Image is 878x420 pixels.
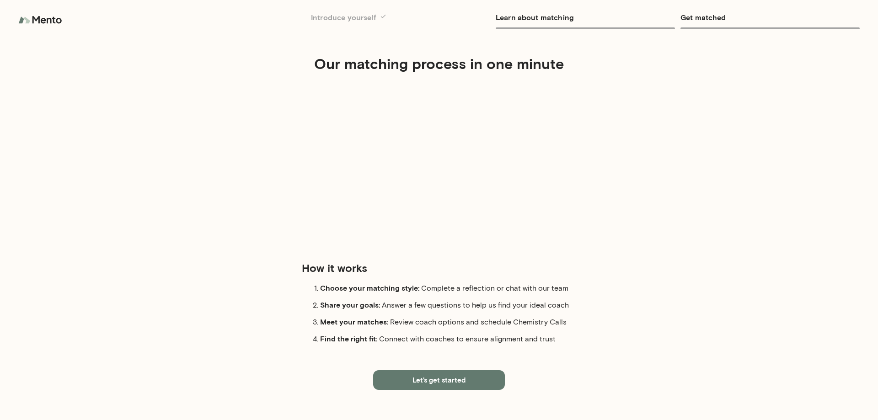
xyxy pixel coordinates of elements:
div: Complete a reflection or chat with our team [320,282,576,294]
span: Find the right fit: [320,334,379,343]
span: Meet your matches: [320,317,390,326]
h4: Our matching process in one minute [95,55,783,72]
span: Choose your matching style: [320,283,421,292]
h6: Learn about matching [496,11,675,24]
div: Connect with coaches to ensure alignment and trust [320,333,576,345]
h6: Introduce yourself [311,11,490,24]
iframe: Welcome to Mento [302,81,576,246]
h6: Get matched [680,11,860,24]
div: Review coach options and schedule Chemistry Calls [320,316,576,328]
img: logo [18,11,64,29]
div: Answer a few questions to help us find your ideal coach [320,299,576,311]
button: Let's get started [373,370,505,389]
h5: How it works [302,261,576,275]
span: Share your goals: [320,300,382,309]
